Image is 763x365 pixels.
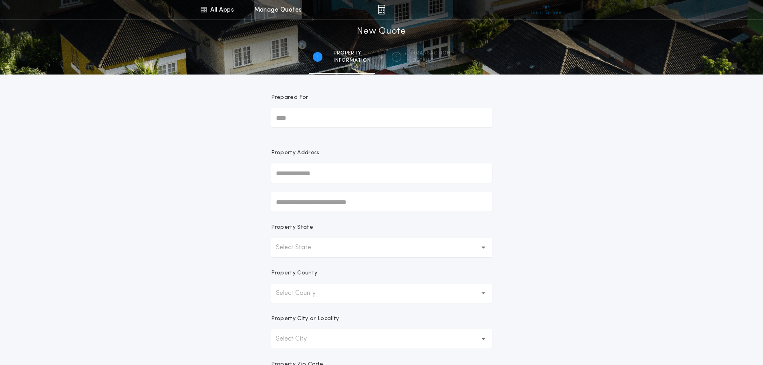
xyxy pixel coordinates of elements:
p: Prepared For [271,94,308,102]
img: vs-icon [531,6,561,14]
input: Prepared For [271,108,492,127]
span: details [413,57,451,64]
span: information [334,57,371,64]
span: Property [334,50,371,56]
button: Select County [271,284,492,303]
button: Select State [271,238,492,257]
p: Select City [276,334,320,344]
img: img [378,5,385,14]
p: Property City or Locality [271,315,339,323]
h2: 1 [317,54,318,60]
button: Select City [271,329,492,349]
p: Select County [276,288,328,298]
h2: 2 [395,54,398,60]
p: Select State [276,243,324,252]
p: Property State [271,224,313,232]
p: Property County [271,269,318,277]
p: Property Address [271,149,492,157]
span: Transaction [413,50,451,56]
h1: New Quote [357,25,406,38]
